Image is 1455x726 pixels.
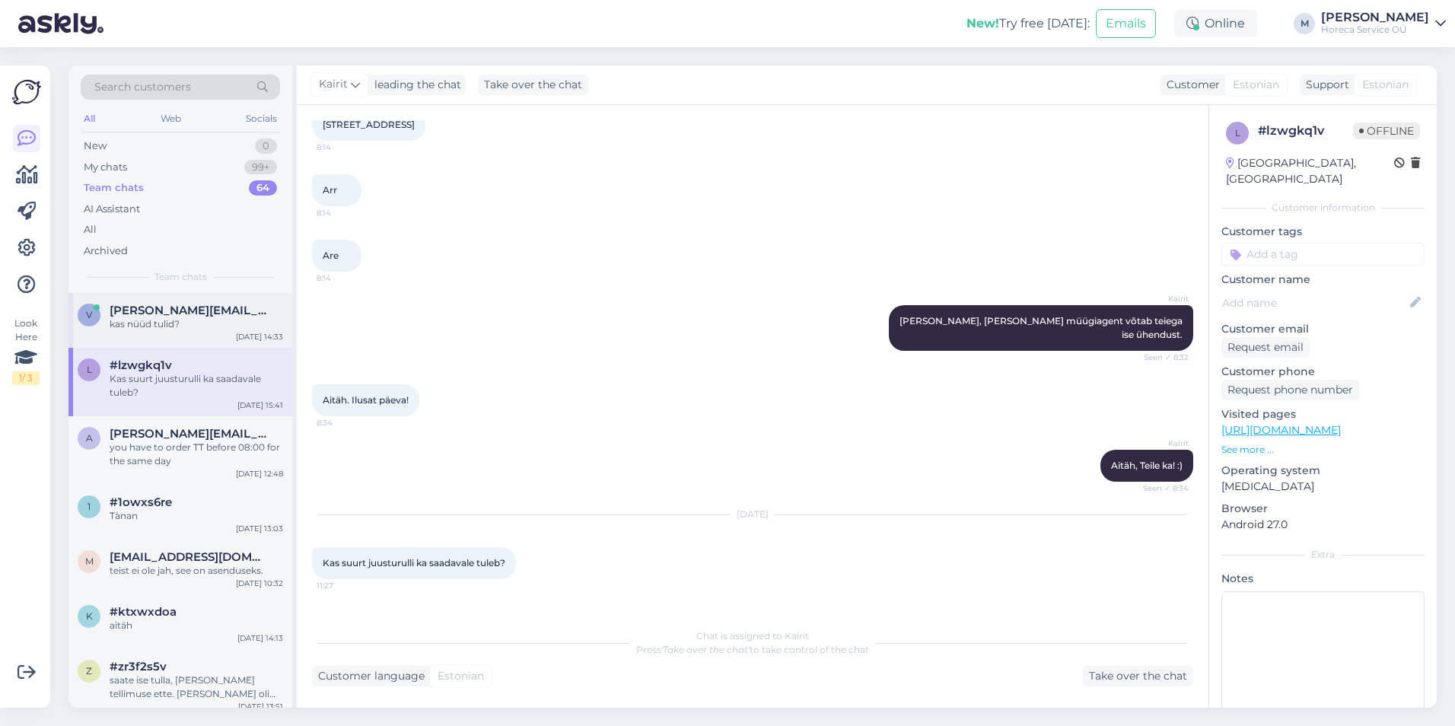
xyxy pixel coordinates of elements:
[636,644,869,655] span: Press to take control of the chat
[323,394,409,406] span: Aitäh. Ilusat päeva!
[1221,517,1425,533] p: Android 27.0
[110,619,283,632] div: aitäh
[696,630,809,642] span: Chat is assigned to Kairit
[317,580,374,591] span: 11:27
[84,222,97,237] div: All
[966,16,999,30] b: New!
[88,501,91,512] span: 1
[1221,443,1425,457] p: See more ...
[110,673,283,701] div: saate ise tulla, [PERSON_NAME] tellimuse ette. [PERSON_NAME] oli koos käibemaksuga. Traspordi tee...
[1221,423,1341,437] a: [URL][DOMAIN_NAME]
[317,272,374,284] span: 8:14
[86,665,92,677] span: z
[323,184,337,196] span: Arr
[1221,479,1425,495] p: [MEDICAL_DATA]
[158,109,184,129] div: Web
[1221,406,1425,422] p: Visited pages
[1132,352,1189,363] span: Seen ✓ 8:32
[1221,224,1425,240] p: Customer tags
[368,77,461,93] div: leading the chat
[255,139,277,154] div: 0
[1258,122,1353,140] div: # lzwgkq1v
[236,331,283,342] div: [DATE] 14:33
[319,76,348,93] span: Kairit
[1083,666,1193,686] div: Take over the chat
[12,371,40,385] div: 1 / 3
[1221,548,1425,562] div: Extra
[249,180,277,196] div: 64
[12,78,41,107] img: Askly Logo
[317,207,374,218] span: 8:14
[1132,293,1189,304] span: Kairit
[1321,11,1446,36] a: [PERSON_NAME]Horeca Service OÜ
[110,605,177,619] span: #ktxwxdoa
[154,270,207,284] span: Team chats
[1221,243,1425,266] input: Add a tag
[1221,364,1425,380] p: Customer phone
[12,317,40,385] div: Look Here
[81,109,98,129] div: All
[1226,155,1394,187] div: [GEOGRAPHIC_DATA], [GEOGRAPHIC_DATA]
[478,75,588,95] div: Take over the chat
[87,364,92,375] span: l
[236,523,283,534] div: [DATE] 13:03
[1353,123,1420,139] span: Offline
[1111,460,1183,471] span: Aitäh, Teile ka! :)
[1221,571,1425,587] p: Notes
[312,508,1193,521] div: [DATE]
[86,432,93,444] span: a
[244,160,277,175] div: 99+
[1221,463,1425,479] p: Operating system
[312,668,425,684] div: Customer language
[84,180,144,196] div: Team chats
[110,372,283,400] div: Kas suurt juusturulli ka saadavale tuleb?
[86,309,92,320] span: v
[84,202,140,217] div: AI Assistant
[110,358,172,372] span: #lzwgkq1v
[243,109,280,129] div: Socials
[110,550,268,564] span: memmekook@gmail.com
[110,317,283,331] div: kas nüüd tulid?
[1300,77,1349,93] div: Support
[1321,24,1429,36] div: Horeca Service OÜ
[438,668,484,684] span: Estonian
[323,250,339,261] span: Are
[1132,438,1189,449] span: Kairit
[1221,380,1359,400] div: Request phone number
[84,244,128,259] div: Archived
[323,119,415,130] span: [STREET_ADDRESS]
[85,556,94,567] span: m
[1235,127,1240,139] span: l
[110,427,268,441] span: alice@kotkotempire.com
[1233,77,1279,93] span: Estonian
[237,632,283,644] div: [DATE] 14:13
[1221,201,1425,215] div: Customer information
[1221,321,1425,337] p: Customer email
[1160,77,1220,93] div: Customer
[1221,272,1425,288] p: Customer name
[899,315,1185,340] span: [PERSON_NAME], [PERSON_NAME] müügiagent võtab teiega ise ühendust.
[966,14,1090,33] div: Try free [DATE]:
[1132,482,1189,494] span: Seen ✓ 8:34
[1221,501,1425,517] p: Browser
[661,644,750,655] i: 'Take over the chat'
[1222,295,1407,311] input: Add name
[84,139,107,154] div: New
[86,610,93,622] span: k
[317,142,374,153] span: 8:14
[237,400,283,411] div: [DATE] 15:41
[1294,13,1315,34] div: M
[238,701,283,712] div: [DATE] 13:51
[1174,10,1257,37] div: Online
[317,417,374,428] span: 8:34
[110,509,283,523] div: Tànan
[1321,11,1429,24] div: [PERSON_NAME]
[94,79,191,95] span: Search customers
[110,495,172,509] span: #1owxs6re
[1362,77,1409,93] span: Estonian
[110,304,268,317] span: virko.tugevus@delice.ee
[110,564,283,578] div: teist ei ole jah, see on asenduseks.
[1221,337,1310,358] div: Request email
[1096,9,1156,38] button: Emails
[110,660,167,673] span: #zr3f2s5v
